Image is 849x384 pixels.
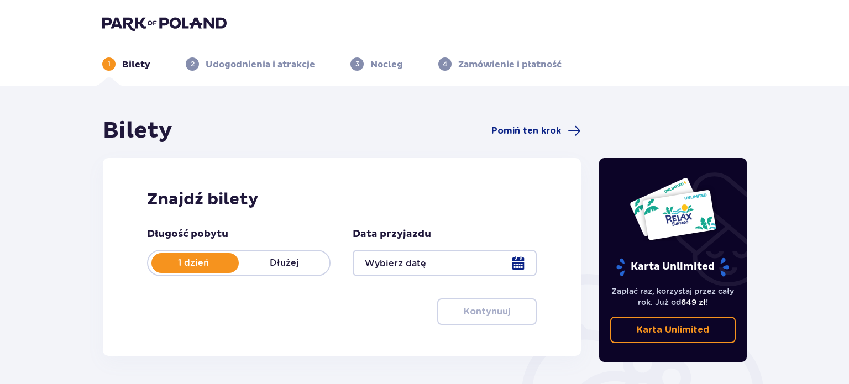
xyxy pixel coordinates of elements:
[464,306,510,318] p: Kontynuuj
[610,286,736,308] p: Zapłać raz, korzystaj przez cały rok. Już od !
[615,257,730,277] p: Karta Unlimited
[637,324,709,336] p: Karta Unlimited
[491,124,581,138] a: Pomiń ten krok
[108,59,111,69] p: 1
[437,298,537,325] button: Kontynuuj
[443,59,447,69] p: 4
[370,59,403,71] p: Nocleg
[191,59,195,69] p: 2
[103,117,172,145] h1: Bilety
[206,59,315,71] p: Udogodnienia i atrakcje
[353,228,431,241] p: Data przyjazdu
[458,59,562,71] p: Zamówienie i płatność
[147,228,228,241] p: Długość pobytu
[610,317,736,343] a: Karta Unlimited
[355,59,359,69] p: 3
[147,189,537,210] h2: Znajdź bilety
[102,15,227,31] img: Park of Poland logo
[148,257,239,269] p: 1 dzień
[239,257,329,269] p: Dłużej
[681,298,706,307] span: 649 zł
[491,125,561,137] span: Pomiń ten krok
[122,59,150,71] p: Bilety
